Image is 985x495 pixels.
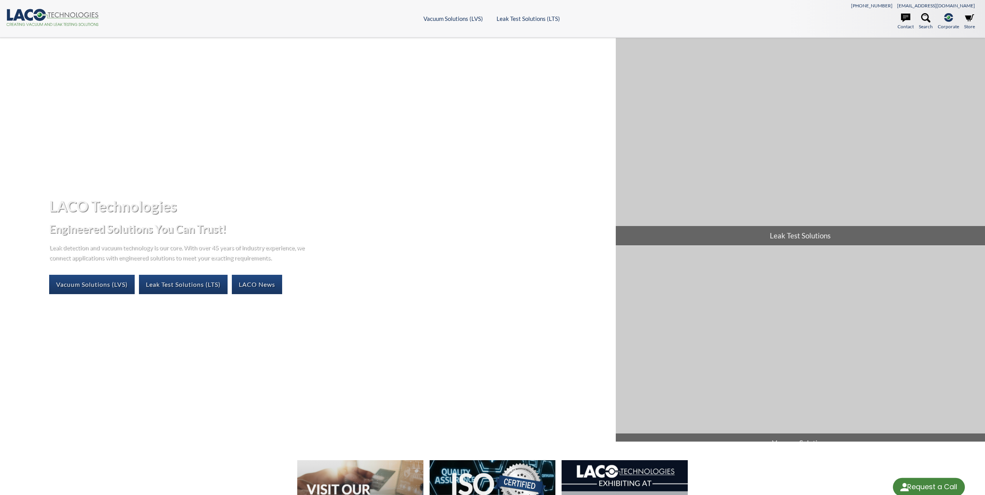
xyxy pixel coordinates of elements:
a: Leak Test Solutions [616,38,985,245]
a: Search [919,13,933,30]
a: Vacuum Solutions (LVS) [423,15,483,22]
a: [EMAIL_ADDRESS][DOMAIN_NAME] [897,3,975,9]
img: round button [898,481,911,493]
span: Leak Test Solutions [616,226,985,245]
h1: LACO Technologies [49,197,609,216]
span: Vacuum Solutions [616,433,985,453]
a: LACO News [232,275,282,294]
a: [PHONE_NUMBER] [851,3,892,9]
a: Leak Test Solutions (LTS) [497,15,560,22]
a: Store [964,13,975,30]
a: Vacuum Solutions (LVS) [49,275,135,294]
h2: Engineered Solutions You Can Trust! [49,222,609,236]
a: Leak Test Solutions (LTS) [139,275,228,294]
a: Vacuum Solutions [616,246,985,453]
span: Corporate [938,23,959,30]
p: Leak detection and vacuum technology is our core. With over 45 years of industry experience, we c... [49,242,308,262]
a: Contact [898,13,914,30]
